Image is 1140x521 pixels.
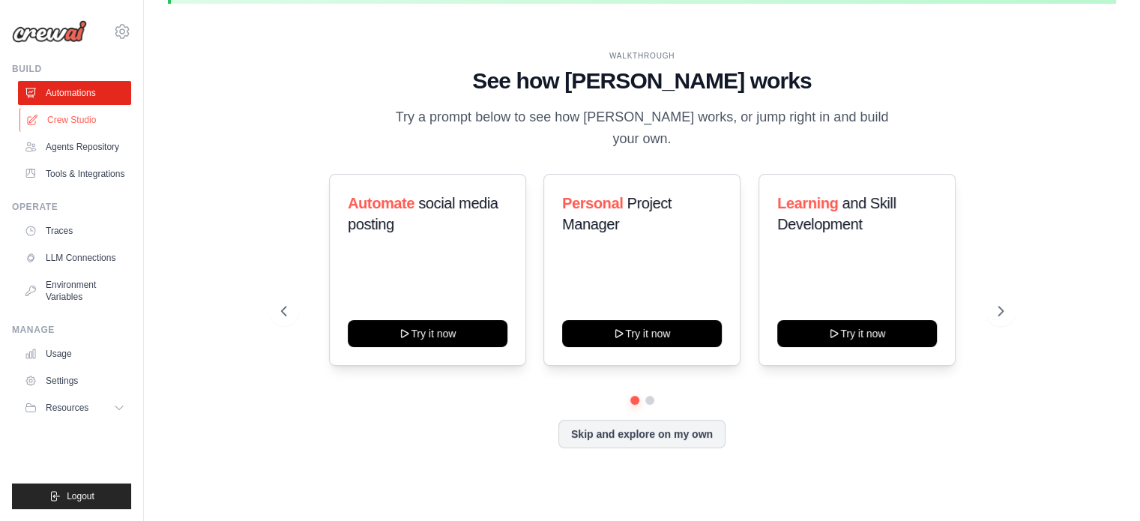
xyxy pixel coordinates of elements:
[18,135,131,159] a: Agents Repository
[19,108,133,132] a: Crew Studio
[348,195,414,211] span: Automate
[348,320,507,347] button: Try it now
[12,324,131,336] div: Manage
[18,162,131,186] a: Tools & Integrations
[18,273,131,309] a: Environment Variables
[18,369,131,393] a: Settings
[18,219,131,243] a: Traces
[12,63,131,75] div: Build
[281,50,1004,61] div: WALKTHROUGH
[46,402,88,414] span: Resources
[390,106,894,151] p: Try a prompt below to see how [PERSON_NAME] works, or jump right in and build your own.
[12,20,87,43] img: Logo
[281,67,1004,94] h1: See how [PERSON_NAME] works
[348,195,498,232] span: social media posting
[67,490,94,502] span: Logout
[1065,449,1140,521] iframe: Chat Widget
[777,195,838,211] span: Learning
[12,484,131,509] button: Logout
[12,201,131,213] div: Operate
[18,246,131,270] a: LLM Connections
[777,195,896,232] span: and Skill Development
[777,320,937,347] button: Try it now
[18,396,131,420] button: Resources
[562,320,722,347] button: Try it now
[558,420,726,448] button: Skip and explore on my own
[18,342,131,366] a: Usage
[562,195,623,211] span: Personal
[18,81,131,105] a: Automations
